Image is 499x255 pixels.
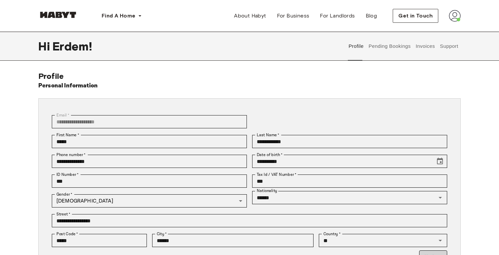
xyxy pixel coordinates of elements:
label: ID Number [56,172,79,177]
label: Email [56,112,69,118]
span: Profile [38,71,64,81]
label: Street [56,211,70,217]
span: For Business [277,12,310,20]
img: avatar [449,10,461,22]
span: Find A Home [102,12,135,20]
label: Tax Id / VAT Number [257,172,296,177]
label: Last Name [257,132,280,138]
label: Nationality [257,188,277,194]
div: user profile tabs [346,32,461,61]
button: Open [436,236,445,245]
h6: Personal Information [38,81,98,90]
button: Choose date, selected date is Jun 23, 1999 [433,155,447,168]
a: For Landlords [315,9,360,22]
div: You can't change your email address at the moment. Please reach out to customer support in case y... [52,115,247,128]
label: Date of birth [257,152,283,158]
span: About Habyt [234,12,266,20]
span: Blog [366,12,377,20]
label: Gender [56,191,72,197]
label: Phone number [56,152,86,158]
div: [DEMOGRAPHIC_DATA] [52,194,247,207]
button: Pending Bookings [368,32,412,61]
a: Blog [360,9,383,22]
label: City [157,231,167,237]
a: For Business [272,9,315,22]
button: Invoices [415,32,436,61]
button: Open [436,193,445,202]
button: Profile [348,32,365,61]
span: Erdem ! [52,39,92,53]
span: Hi [38,39,52,53]
button: Get in Touch [393,9,438,23]
span: Get in Touch [398,12,433,20]
button: Support [439,32,459,61]
a: About Habyt [229,9,271,22]
label: First Name [56,132,79,138]
label: Country [323,231,341,237]
span: For Landlords [320,12,355,20]
label: Post Code [56,231,78,237]
img: Habyt [38,12,78,18]
button: Find A Home [96,9,147,22]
